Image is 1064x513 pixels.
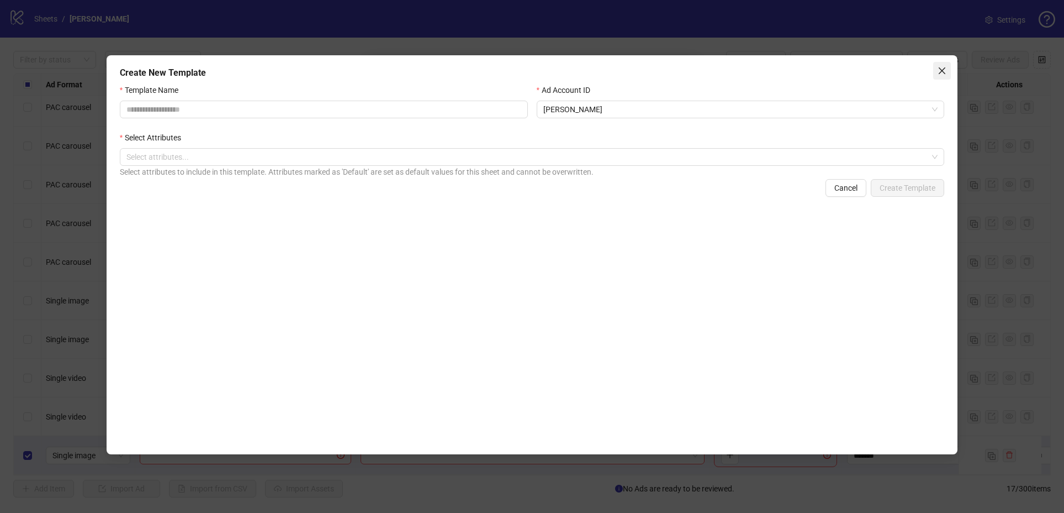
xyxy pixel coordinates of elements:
[834,184,857,192] span: Cancel
[537,84,597,96] label: Ad Account ID
[120,84,186,96] label: Template Name
[871,179,944,197] button: Create Template
[933,62,951,80] button: Close
[120,101,528,118] input: Template Name
[120,166,945,178] div: Select attributes to include in this template. Attributes marked as 'Default' are set as default ...
[120,132,188,144] label: Select Attributes
[938,66,946,75] span: close
[120,66,945,80] div: Create New Template
[543,101,938,118] span: Lee Mathews
[825,179,866,197] button: Cancel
